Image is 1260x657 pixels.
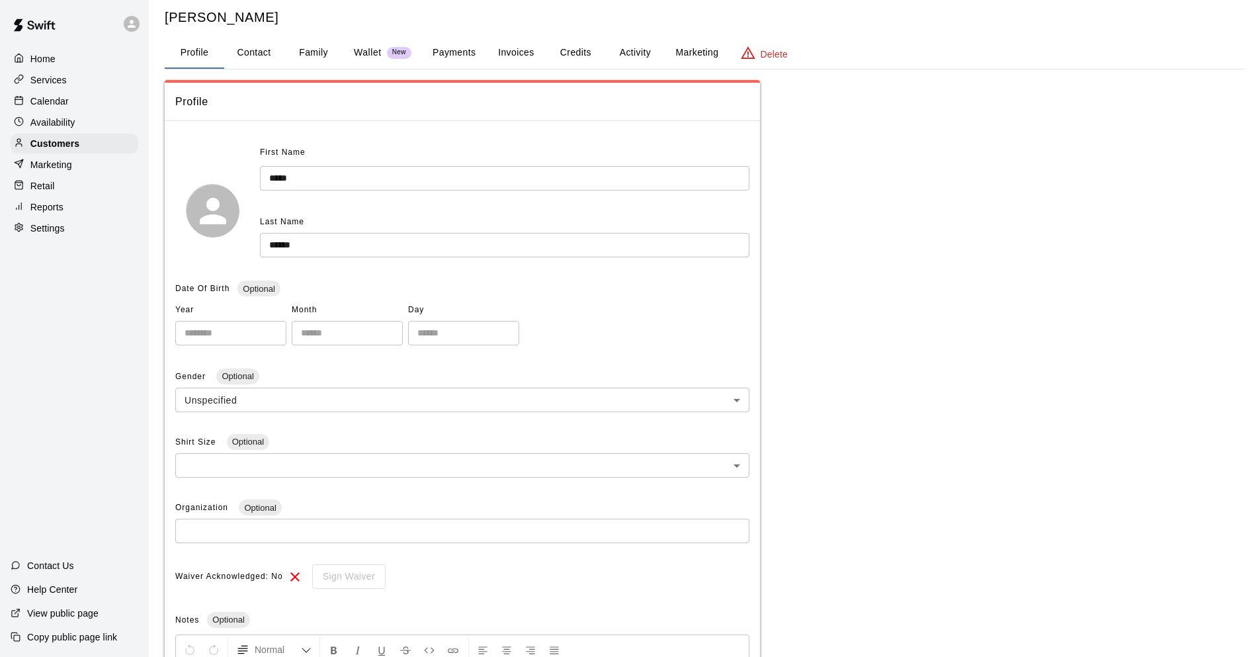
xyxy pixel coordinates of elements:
span: First Name [260,142,306,163]
a: Home [11,49,138,69]
a: Calendar [11,91,138,111]
p: Home [30,52,56,66]
a: Reports [11,197,138,217]
span: Optional [216,371,259,381]
p: Contact Us [27,559,74,572]
button: Invoices [486,37,546,69]
p: Wallet [354,46,382,60]
button: Activity [605,37,665,69]
p: Marketing [30,158,72,171]
a: Availability [11,112,138,132]
div: Unspecified [175,388,749,412]
p: Copy public page link [27,631,117,644]
p: Calendar [30,95,69,108]
p: Reports [30,200,63,214]
div: basic tabs example [165,37,1244,69]
span: Gender [175,372,208,381]
span: Shirt Size [175,437,219,447]
a: Retail [11,176,138,196]
span: Profile [175,93,749,110]
p: View public page [27,607,99,620]
span: New [387,48,411,57]
button: Payments [422,37,486,69]
p: Services [30,73,67,87]
span: Day [408,300,519,321]
span: Optional [227,437,269,447]
div: To sign waivers in admin, this feature must be enabled in general settings [303,564,386,589]
p: Customers [30,137,79,150]
span: Notes [175,615,199,625]
p: Settings [30,222,65,235]
span: Optional [207,615,249,625]
button: Family [284,37,343,69]
a: Marketing [11,155,138,175]
span: Organization [175,503,231,512]
span: Date Of Birth [175,284,230,293]
button: Contact [224,37,284,69]
span: Waiver Acknowledged: No [175,566,283,588]
span: Year [175,300,286,321]
p: Help Center [27,583,77,596]
p: Delete [761,48,788,61]
h5: [PERSON_NAME] [165,9,1244,26]
a: Services [11,70,138,90]
span: Normal [255,643,301,656]
span: Last Name [260,217,304,226]
span: Optional [237,284,280,294]
button: Profile [165,37,224,69]
button: Credits [546,37,605,69]
a: Settings [11,218,138,238]
span: Optional [239,503,281,513]
p: Retail [30,179,55,193]
button: Marketing [665,37,729,69]
span: Month [292,300,403,321]
a: Customers [11,134,138,153]
p: Availability [30,116,75,129]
